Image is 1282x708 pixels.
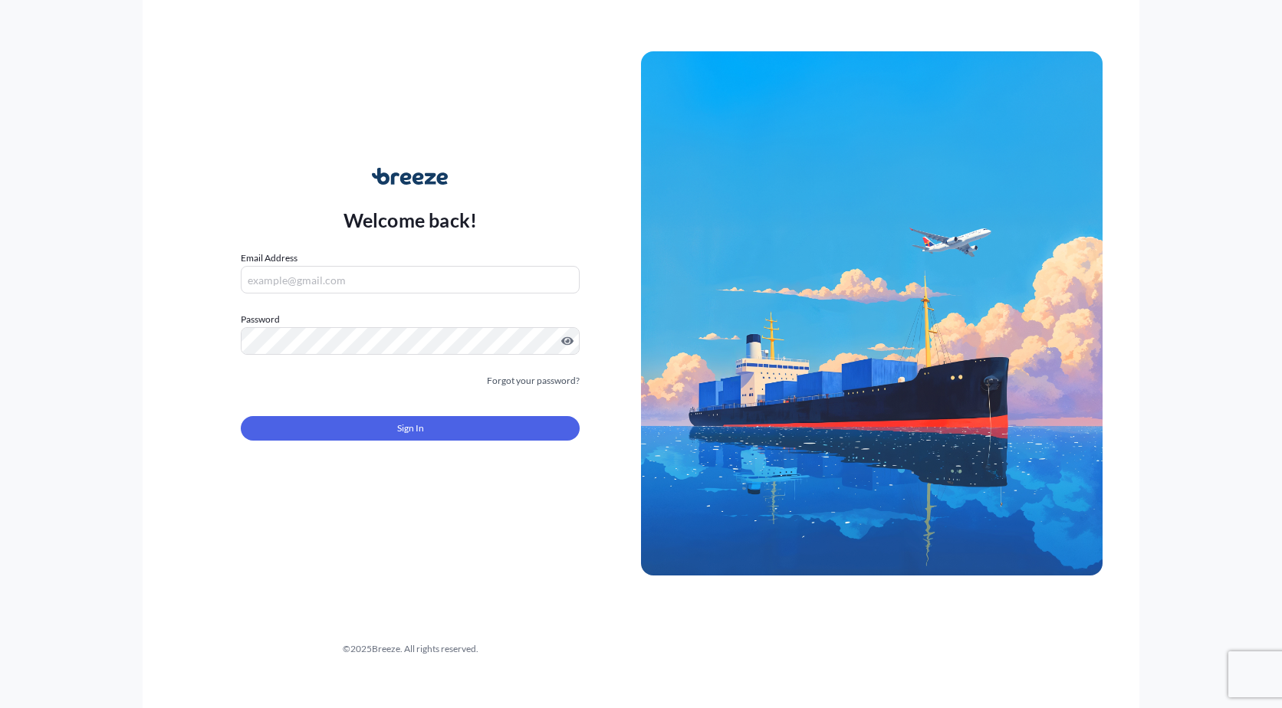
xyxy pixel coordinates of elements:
[344,208,478,232] p: Welcome back!
[241,251,297,266] label: Email Address
[241,266,580,293] input: example@gmail.com
[641,51,1103,575] img: Ship illustration
[241,416,580,441] button: Sign In
[397,421,424,436] span: Sign In
[241,312,580,327] label: Password
[561,335,574,347] button: Show password
[179,641,641,657] div: © 2025 Breeze. All rights reserved.
[487,373,580,388] a: Forgot your password?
